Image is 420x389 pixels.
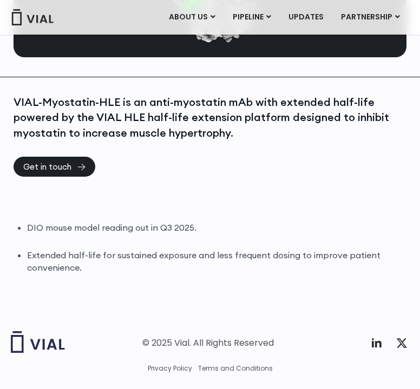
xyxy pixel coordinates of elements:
[27,222,406,234] li: DIO mouse model reading out in Q3 2025.
[11,331,65,353] img: Vial logo wih "Vial" spelled out
[160,8,224,26] a: ABOUT USMenu Toggle
[280,8,332,26] a: UPDATES
[23,163,71,171] span: Get in touch
[198,364,273,373] a: Terms and Conditions
[224,8,279,26] a: PIPELINEMenu Toggle
[332,8,409,26] a: PARTNERSHIPMenu Toggle
[27,249,406,274] li: Extended half-life for sustained exposure and less frequent dosing to improve patient convenience.
[142,337,274,349] div: © 2025 Vial. All Rights Reserved
[11,9,54,25] img: Vial Logo
[14,157,95,177] a: Get in touch
[148,364,192,373] a: Privacy Policy
[14,95,406,141] div: VIAL-Myostatin-HLE is an anti-myostatin mAb with extended half-life powered by the VIAL HLE half-...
